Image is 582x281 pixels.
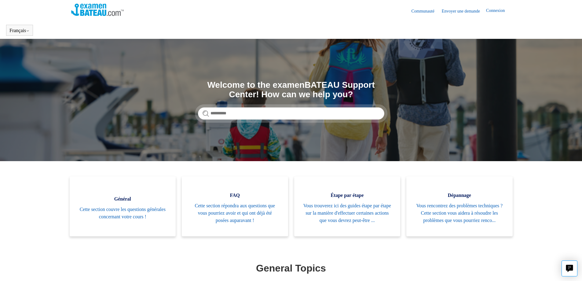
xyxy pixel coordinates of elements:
span: Cette section couvre les questions générales concernant votre cours ! [79,206,167,220]
h1: Welcome to the examenBATEAU Support Center! How can we help you? [198,80,384,99]
a: Connexion [486,7,511,15]
a: Dépannage Vous rencontrez des problèmes techniques ? Cette section vous aidera à résoudre les pro... [406,176,513,236]
span: FAQ [191,192,279,199]
span: Cette section répondra aux questions que vous pourriez avoir et qui ont déjà été posées auparavant ! [191,202,279,224]
button: Français [9,28,30,33]
span: Vous trouverez ici des guides étape par étape sur la manière d'effectuer certaines actions que vo... [303,202,391,224]
a: Général Cette section couvre les questions générales concernant votre cours ! [70,176,176,236]
span: Dépannage [415,192,503,199]
a: Communauté [411,8,440,14]
a: Étape par étape Vous trouverez ici des guides étape par étape sur la manière d'effectuer certaine... [294,176,401,236]
button: Live chat [562,261,577,276]
h1: General Topics [71,261,511,275]
span: Vous rencontrez des problèmes techniques ? Cette section vous aidera à résoudre les problèmes que... [415,202,503,224]
img: Page d’accueil du Centre d’aide Examen Bateau [71,4,124,16]
input: Rechercher [198,107,384,120]
a: Envoyer une demande [442,8,486,14]
span: Étape par étape [303,192,391,199]
span: Général [79,195,167,203]
a: FAQ Cette section répondra aux questions que vous pourriez avoir et qui ont déjà été posées aupar... [182,176,288,236]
